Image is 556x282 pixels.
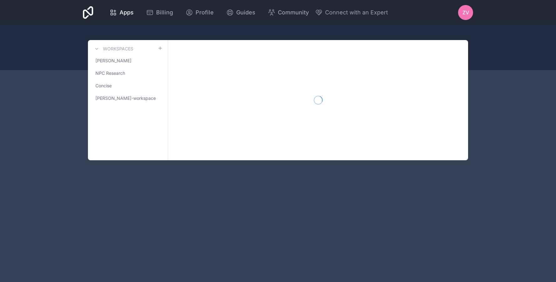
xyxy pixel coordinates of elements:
a: Workspaces [93,45,133,53]
span: NPC Research [95,70,125,76]
span: Community [278,8,309,17]
span: Connect with an Expert [325,8,388,17]
span: Apps [120,8,134,17]
a: Concise [93,80,163,91]
a: Apps [105,6,139,19]
a: NPC Research [93,68,163,79]
span: [PERSON_NAME]-workspace [95,95,156,101]
a: [PERSON_NAME]-workspace [93,93,163,104]
a: Community [263,6,314,19]
span: Guides [236,8,255,17]
a: Guides [221,6,260,19]
a: [PERSON_NAME] [93,55,163,66]
span: ZV [462,9,469,16]
a: Profile [181,6,219,19]
button: Connect with an Expert [315,8,388,17]
span: [PERSON_NAME] [95,58,131,64]
span: Billing [156,8,173,17]
a: Billing [141,6,178,19]
h3: Workspaces [103,46,133,52]
span: Concise [95,83,112,89]
span: Profile [196,8,214,17]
